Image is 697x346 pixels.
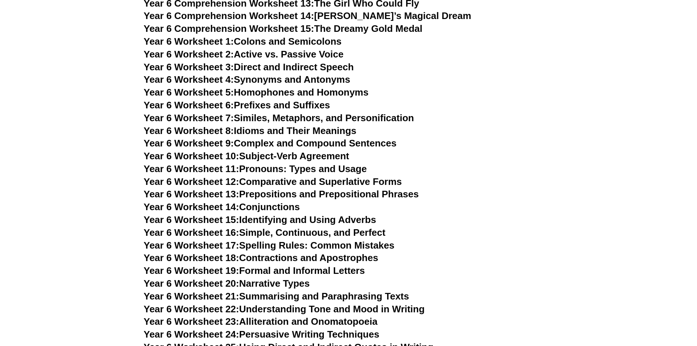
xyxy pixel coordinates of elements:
[144,100,330,111] a: Year 6 Worksheet 6:Prefixes and Suffixes
[144,291,239,302] span: Year 6 Worksheet 21:
[144,227,386,238] a: Year 6 Worksheet 16:Simple, Continuous, and Perfect
[144,329,239,340] span: Year 6 Worksheet 24:
[144,87,234,98] span: Year 6 Worksheet 5:
[144,125,234,136] span: Year 6 Worksheet 8:
[144,201,239,212] span: Year 6 Worksheet 14:
[144,36,342,47] a: Year 6 Worksheet 1:Colons and Semicolons
[144,49,344,60] a: Year 6 Worksheet 2:Active vs. Passive Voice
[144,36,234,47] span: Year 6 Worksheet 1:
[144,252,239,263] span: Year 6 Worksheet 18:
[144,100,234,111] span: Year 6 Worksheet 6:
[144,278,310,289] a: Year 6 Worksheet 20:Narrative Types
[144,304,239,315] span: Year 6 Worksheet 22:
[144,138,234,149] span: Year 6 Worksheet 9:
[144,278,239,289] span: Year 6 Worksheet 20:
[144,87,369,98] a: Year 6 Worksheet 5:Homophones and Homonyms
[144,176,402,187] a: Year 6 Worksheet 12:Comparative and Superlative Forms
[575,263,697,346] iframe: Chat Widget
[144,112,414,123] a: Year 6 Worksheet 7:Similes, Metaphors, and Personification
[144,23,314,34] span: Year 6 Comprehension Worksheet 15:
[144,163,367,174] a: Year 6 Worksheet 11:Pronouns: Types and Usage
[144,252,378,263] a: Year 6 Worksheet 18:Contractions and Apostrophes
[144,125,356,136] a: Year 6 Worksheet 8:Idioms and Their Meanings
[144,189,419,200] a: Year 6 Worksheet 13:Prepositions and Prepositional Phrases
[144,189,239,200] span: Year 6 Worksheet 13:
[144,240,394,251] a: Year 6 Worksheet 17:Spelling Rules: Common Mistakes
[144,227,239,238] span: Year 6 Worksheet 16:
[144,150,239,161] span: Year 6 Worksheet 10:
[144,10,471,21] a: Year 6 Comprehension Worksheet 14:[PERSON_NAME]’s Magical Dream
[144,49,234,60] span: Year 6 Worksheet 2:
[144,304,425,315] a: Year 6 Worksheet 22:Understanding Tone and Mood in Writing
[144,316,378,327] a: Year 6 Worksheet 23:Alliteration and Onomatopoeia
[144,23,423,34] a: Year 6 Comprehension Worksheet 15:The Dreamy Gold Medal
[144,74,351,85] a: Year 6 Worksheet 4:Synonyms and Antonyms
[144,62,354,72] a: Year 6 Worksheet 3:Direct and Indirect Speech
[144,10,314,21] span: Year 6 Comprehension Worksheet 14:
[144,214,239,225] span: Year 6 Worksheet 15:
[144,74,234,85] span: Year 6 Worksheet 4:
[144,112,234,123] span: Year 6 Worksheet 7:
[144,265,239,276] span: Year 6 Worksheet 19:
[144,214,376,225] a: Year 6 Worksheet 15:Identifying and Using Adverbs
[144,316,239,327] span: Year 6 Worksheet 23:
[144,176,239,187] span: Year 6 Worksheet 12:
[144,163,239,174] span: Year 6 Worksheet 11:
[144,150,349,161] a: Year 6 Worksheet 10:Subject-Verb Agreement
[144,329,379,340] a: Year 6 Worksheet 24:Persuasive Writing Techniques
[144,291,409,302] a: Year 6 Worksheet 21:Summarising and Paraphrasing Texts
[144,62,234,72] span: Year 6 Worksheet 3:
[144,201,300,212] a: Year 6 Worksheet 14:Conjunctions
[144,265,365,276] a: Year 6 Worksheet 19:Formal and Informal Letters
[144,240,239,251] span: Year 6 Worksheet 17:
[144,138,397,149] a: Year 6 Worksheet 9:Complex and Compound Sentences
